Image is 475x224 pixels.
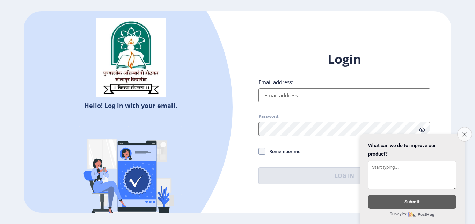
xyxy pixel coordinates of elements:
label: Password: [258,114,279,119]
img: sulogo.png [96,18,166,97]
span: Remember me [265,147,300,156]
button: Log In [258,167,430,184]
input: Email address [258,88,430,102]
h1: Login [258,51,430,67]
label: Email address: [258,79,293,86]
